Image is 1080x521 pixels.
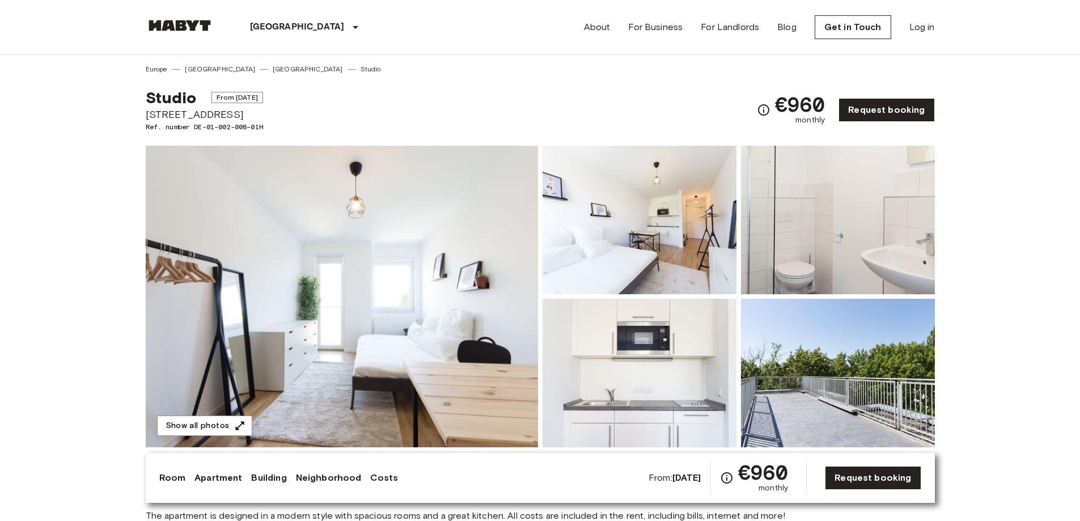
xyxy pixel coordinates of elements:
[701,20,759,34] a: For Landlords
[194,471,242,485] a: Apartment
[159,471,186,485] a: Room
[251,471,286,485] a: Building
[157,416,252,437] button: Show all photos
[738,462,789,482] span: €960
[146,20,214,31] img: Habyt
[838,98,934,122] a: Request booking
[741,146,935,294] img: Picture of unit DE-01-002-008-01H
[146,88,197,107] span: Studio
[185,64,255,74] a: [GEOGRAPHIC_DATA]
[815,15,891,39] a: Get in Touch
[146,146,538,447] img: Marketing picture of unit DE-01-002-008-01H
[720,471,734,485] svg: Check cost overview for full price breakdown. Please note that discounts apply to new joiners onl...
[361,64,381,74] a: Studio
[649,472,701,484] span: From:
[628,20,683,34] a: For Business
[296,471,362,485] a: Neighborhood
[741,299,935,447] img: Picture of unit DE-01-002-008-01H
[757,103,770,117] svg: Check cost overview for full price breakdown. Please note that discounts apply to new joiners onl...
[543,299,736,447] img: Picture of unit DE-01-002-008-01H
[777,20,797,34] a: Blog
[672,472,701,483] b: [DATE]
[775,94,825,115] span: €960
[146,64,168,74] a: Europe
[825,466,921,490] a: Request booking
[584,20,611,34] a: About
[543,146,736,294] img: Picture of unit DE-01-002-008-01H
[211,92,263,103] span: From [DATE]
[146,107,263,122] span: [STREET_ADDRESS]
[795,115,825,126] span: monthly
[273,64,343,74] a: [GEOGRAPHIC_DATA]
[250,20,345,34] p: [GEOGRAPHIC_DATA]
[146,122,263,132] span: Ref. number DE-01-002-008-01H
[759,482,788,494] span: monthly
[909,20,935,34] a: Log in
[370,471,398,485] a: Costs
